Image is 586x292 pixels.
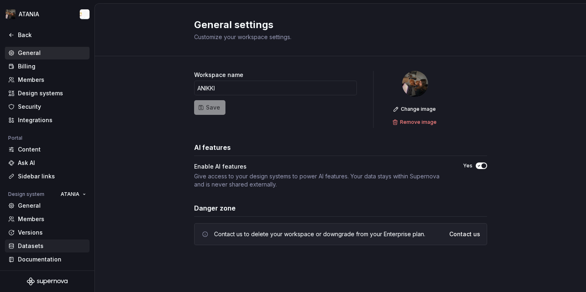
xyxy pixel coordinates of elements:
button: ATANIANikki Craciun [2,5,93,23]
a: Content [5,143,90,156]
h2: General settings [194,18,477,31]
svg: Supernova Logo [27,277,68,285]
h3: Danger zone [194,203,236,213]
div: Documentation [18,255,86,263]
a: Members [5,73,90,86]
button: Remove image [390,116,440,128]
img: 6406f678-1b55-468d-98ac-69dd53595fce.png [402,71,428,97]
a: Datasets [5,239,90,252]
a: Contact us [449,230,480,238]
a: Billing [5,60,90,73]
a: Documentation [5,253,90,266]
div: Content [18,145,86,154]
img: Nikki Craciun [80,9,90,19]
div: General [18,49,86,57]
div: ATANIA [19,10,39,18]
div: Versions [18,228,86,237]
div: Integrations [18,116,86,124]
span: Change image [401,106,436,112]
div: Portal [5,133,26,143]
a: Security [5,100,90,113]
a: Back [5,29,90,42]
div: General [18,202,86,210]
label: Yes [463,162,472,169]
a: Ask AI [5,156,90,169]
div: Design systems [18,89,86,97]
div: Enable AI features [194,162,247,171]
a: General [5,46,90,59]
div: Give access to your design systems to power AI features. Your data stays within Supernova and is ... [194,172,448,189]
span: Remove image [400,119,437,125]
span: Customize your workspace settings. [194,33,291,40]
div: Members [18,215,86,223]
a: Integrations [5,114,90,127]
div: Sidebar links [18,172,86,180]
div: Contact us to delete your workspace or downgrade from your Enterprise plan. [214,230,425,238]
a: Sidebar links [5,170,90,183]
label: Workspace name [194,71,243,79]
a: Design systems [5,87,90,100]
a: Versions [5,226,90,239]
a: Members [5,213,90,226]
div: Ask AI [18,159,86,167]
a: General [5,199,90,212]
div: Billing [18,62,86,70]
div: Members [18,76,86,84]
img: 6406f678-1b55-468d-98ac-69dd53595fce.png [6,9,15,19]
h3: AI features [194,143,231,152]
div: Datasets [18,242,86,250]
div: Back [18,31,86,39]
div: Security [18,103,86,111]
span: ATANIA [61,191,79,198]
button: Change image [391,103,439,115]
div: Design system [5,189,48,199]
